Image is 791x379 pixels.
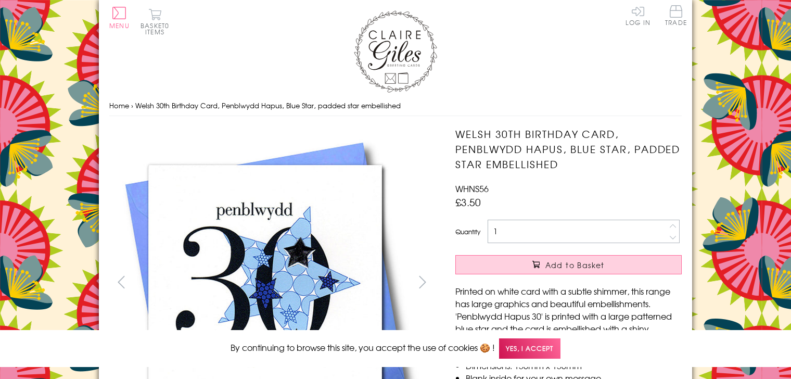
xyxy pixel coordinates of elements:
[135,100,401,110] span: Welsh 30th Birthday Card, Penblwydd Hapus, Blue Star, padded star embellished
[455,195,481,209] span: £3.50
[626,5,650,26] a: Log In
[455,285,682,347] p: Printed on white card with a subtle shimmer, this range has large graphics and beautiful embellis...
[145,21,169,36] span: 0 items
[109,270,133,294] button: prev
[354,10,437,93] img: Claire Giles Greetings Cards
[455,255,682,274] button: Add to Basket
[141,8,169,35] button: Basket0 items
[131,100,133,110] span: ›
[665,5,687,28] a: Trade
[499,338,560,359] span: Yes, I accept
[109,100,129,110] a: Home
[455,127,682,171] h1: Welsh 30th Birthday Card, Penblwydd Hapus, Blue Star, padded star embellished
[455,182,489,195] span: WHNS56
[109,95,682,117] nav: breadcrumbs
[455,227,480,236] label: Quantity
[411,270,435,294] button: next
[109,21,130,30] span: Menu
[665,5,687,26] span: Trade
[545,260,605,270] span: Add to Basket
[109,7,130,29] button: Menu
